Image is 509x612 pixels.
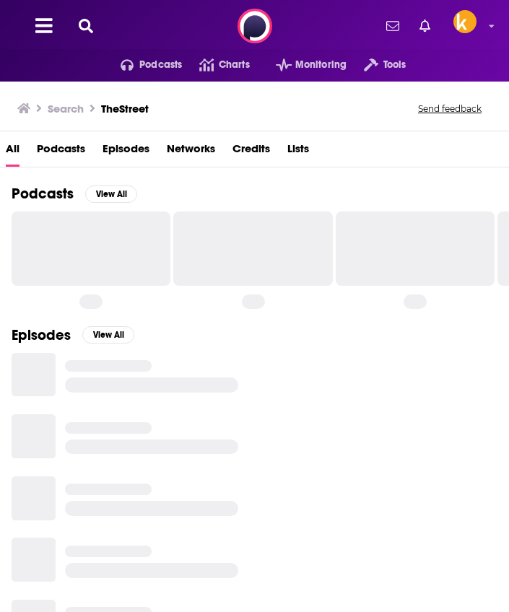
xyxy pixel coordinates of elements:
span: Monitoring [295,55,347,75]
button: open menu [103,53,183,76]
a: PodcastsView All [12,185,137,203]
a: Episodes [103,137,149,167]
a: Logged in as sshawan [453,10,485,42]
button: Send feedback [414,102,486,115]
button: open menu [258,53,347,76]
img: Podchaser - Follow, Share and Rate Podcasts [238,9,272,43]
span: Logged in as sshawan [453,10,477,33]
h2: Podcasts [12,185,74,203]
h3: Search [48,102,84,115]
a: Lists [287,137,309,167]
button: View All [85,185,137,203]
h3: TheStreet [101,102,149,115]
span: Tools [383,55,406,75]
a: EpisodesView All [12,326,134,344]
a: Podcasts [37,137,85,167]
h2: Episodes [12,326,71,344]
a: Show notifications dropdown [414,14,436,38]
a: Networks [167,137,215,167]
span: Podcasts [139,55,182,75]
img: User Profile [453,10,477,33]
span: Charts [219,55,250,75]
button: open menu [347,53,406,76]
a: Show notifications dropdown [380,14,405,38]
a: Credits [232,137,270,167]
button: View All [82,326,134,344]
a: Charts [182,53,249,76]
a: All [6,137,19,167]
